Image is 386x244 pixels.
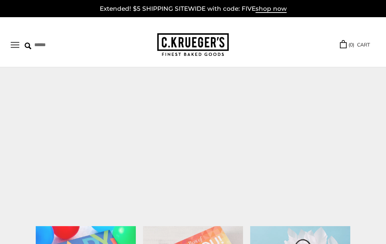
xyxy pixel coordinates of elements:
img: Search [25,43,31,49]
button: Open navigation [11,42,19,48]
input: Search [25,39,98,50]
img: C.KRUEGER'S [157,33,229,57]
span: shop now [256,5,287,13]
a: Extended! $5 SHIPPING SITEWIDE with code: FIVEshop now [100,5,287,13]
a: (0) CART [340,41,370,49]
